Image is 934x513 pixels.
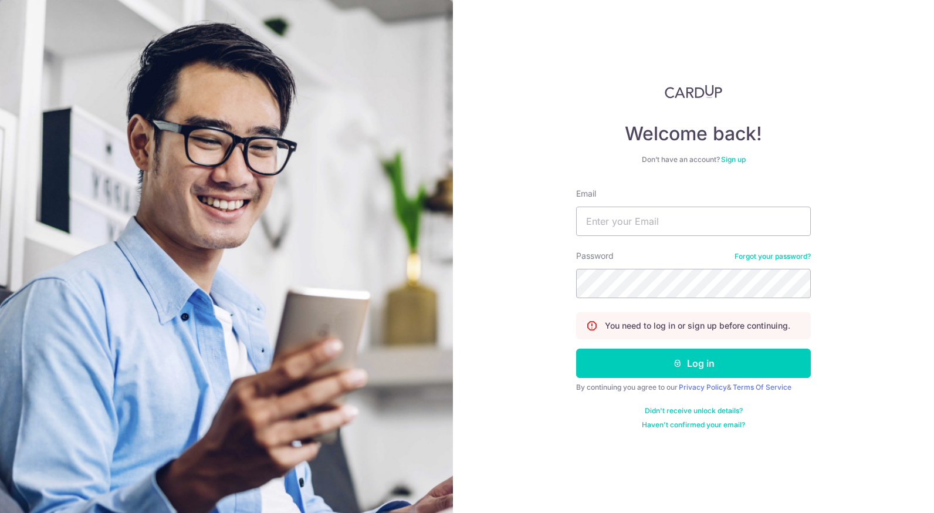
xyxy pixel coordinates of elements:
label: Email [576,188,596,200]
a: Terms Of Service [733,383,791,392]
a: Privacy Policy [679,383,727,392]
div: By continuing you agree to our & [576,383,811,392]
img: CardUp Logo [665,85,722,99]
p: You need to log in or sign up before continuing. [605,320,790,332]
a: Forgot your password? [735,252,811,261]
a: Haven't confirmed your email? [642,420,745,430]
a: Sign up [721,155,746,164]
div: Don’t have an account? [576,155,811,164]
input: Enter your Email [576,207,811,236]
a: Didn't receive unlock details? [645,406,743,416]
label: Password [576,250,614,262]
h4: Welcome back! [576,122,811,146]
button: Log in [576,349,811,378]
